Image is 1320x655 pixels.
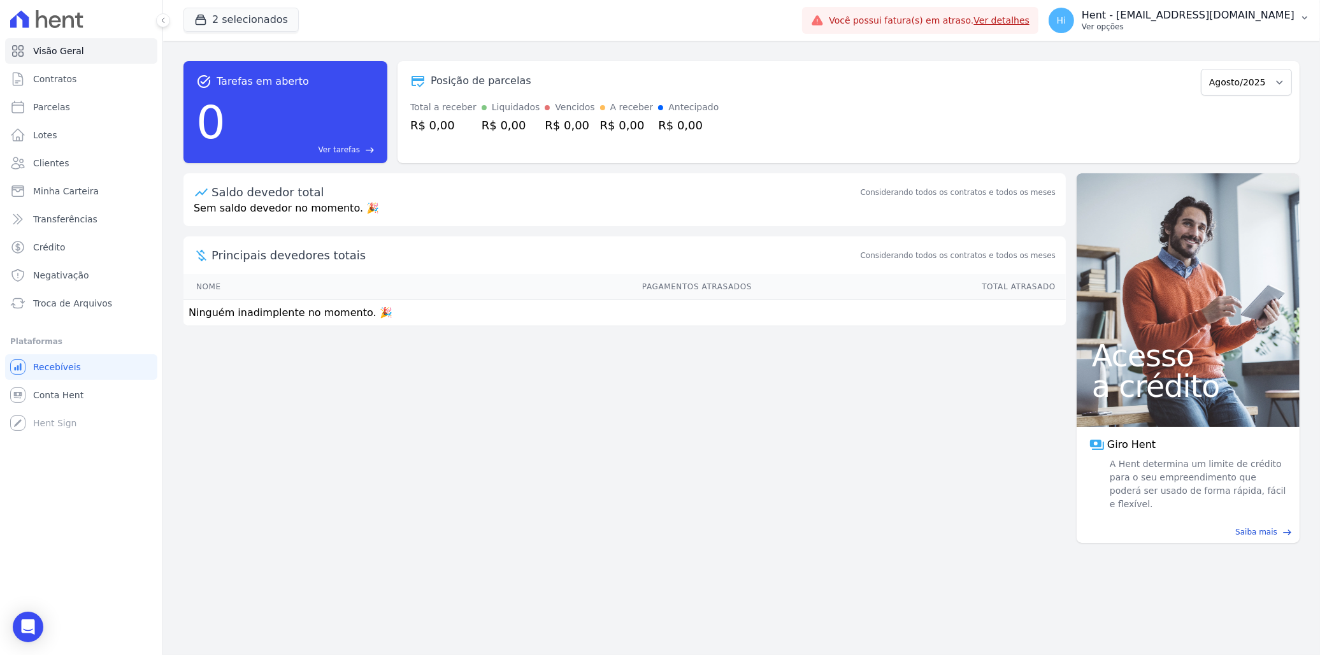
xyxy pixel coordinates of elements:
[973,15,1029,25] a: Ver detalhes
[482,117,540,134] div: R$ 0,00
[668,101,719,114] div: Antecipado
[829,14,1029,27] span: Você possui fatura(s) em atraso.
[1092,340,1284,371] span: Acesso
[33,129,57,141] span: Lotes
[183,274,341,300] th: Nome
[1057,16,1066,25] span: Hi
[5,178,157,204] a: Minha Carteira
[365,145,375,155] span: east
[319,144,360,155] span: Ver tarefas
[196,74,212,89] span: task_alt
[410,117,477,134] div: R$ 0,00
[5,354,157,380] a: Recebíveis
[752,274,1066,300] th: Total Atrasado
[1038,3,1320,38] button: Hi Hent - [EMAIL_ADDRESS][DOMAIN_NAME] Ver opções
[5,150,157,176] a: Clientes
[658,117,719,134] div: R$ 0,00
[33,213,97,226] span: Transferências
[1235,526,1277,538] span: Saiba mais
[33,389,83,401] span: Conta Hent
[196,89,226,155] div: 0
[1107,437,1156,452] span: Giro Hent
[545,117,594,134] div: R$ 0,00
[1082,22,1295,32] p: Ver opções
[33,297,112,310] span: Troca de Arquivos
[1082,9,1295,22] p: Hent - [EMAIL_ADDRESS][DOMAIN_NAME]
[231,144,375,155] a: Ver tarefas east
[410,101,477,114] div: Total a receber
[33,185,99,198] span: Minha Carteira
[5,291,157,316] a: Troca de Arquivos
[183,8,299,32] button: 2 selecionados
[183,300,1066,326] td: Ninguém inadimplente no momento. 🎉
[341,274,753,300] th: Pagamentos Atrasados
[10,334,152,349] div: Plataformas
[600,117,654,134] div: R$ 0,00
[1092,371,1284,401] span: a crédito
[431,73,531,89] div: Posição de parcelas
[5,206,157,232] a: Transferências
[33,101,70,113] span: Parcelas
[5,38,157,64] a: Visão Geral
[610,101,654,114] div: A receber
[5,382,157,408] a: Conta Hent
[1084,526,1292,538] a: Saiba mais east
[33,157,69,169] span: Clientes
[212,247,858,264] span: Principais devedores totais
[1282,528,1292,537] span: east
[212,184,858,201] div: Saldo devedor total
[33,73,76,85] span: Contratos
[5,122,157,148] a: Lotes
[13,612,43,642] div: Open Intercom Messenger
[183,201,1066,226] p: Sem saldo devedor no momento. 🎉
[5,234,157,260] a: Crédito
[33,361,81,373] span: Recebíveis
[861,187,1056,198] div: Considerando todos os contratos e todos os meses
[217,74,309,89] span: Tarefas em aberto
[5,66,157,92] a: Contratos
[555,101,594,114] div: Vencidos
[5,94,157,120] a: Parcelas
[492,101,540,114] div: Liquidados
[861,250,1056,261] span: Considerando todos os contratos e todos os meses
[33,241,66,254] span: Crédito
[5,263,157,288] a: Negativação
[33,269,89,282] span: Negativação
[1107,457,1287,511] span: A Hent determina um limite de crédito para o seu empreendimento que poderá ser usado de forma ráp...
[33,45,84,57] span: Visão Geral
